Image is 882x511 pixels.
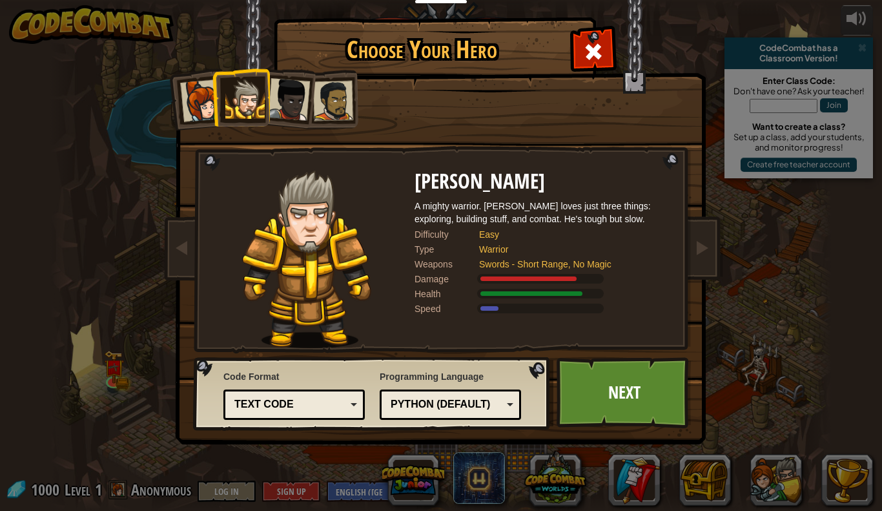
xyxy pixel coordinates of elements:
[223,370,365,383] span: Code Format
[415,302,479,315] div: Speed
[415,171,673,193] h2: [PERSON_NAME]
[415,243,479,256] div: Type
[415,302,673,315] div: Moves at 6 meters per second.
[415,273,673,286] div: Deals 120% of listed Warrior weapon damage.
[380,370,521,383] span: Programming Language
[165,67,229,130] li: Captain Anya Weston
[212,68,270,127] li: Sir Tharin Thunderfist
[415,200,673,225] div: A mighty warrior. [PERSON_NAME] loves just three things: exploring, building stuff, and combat. H...
[415,258,479,271] div: Weapons
[415,273,479,286] div: Damage
[479,243,660,256] div: Warrior
[415,287,673,300] div: Gains 140% of listed Warrior armor health.
[234,397,346,412] div: Text code
[557,357,692,428] a: Next
[415,228,479,241] div: Difficulty
[299,69,358,129] li: Alejandro the Duelist
[253,65,316,129] li: Lady Ida Justheart
[391,397,502,412] div: Python (Default)
[276,36,567,63] h1: Choose Your Hero
[193,357,553,431] img: language-selector-background.png
[242,171,372,348] img: knight-pose.png
[479,258,660,271] div: Swords - Short Range, No Magic
[415,287,479,300] div: Health
[479,228,660,241] div: Easy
